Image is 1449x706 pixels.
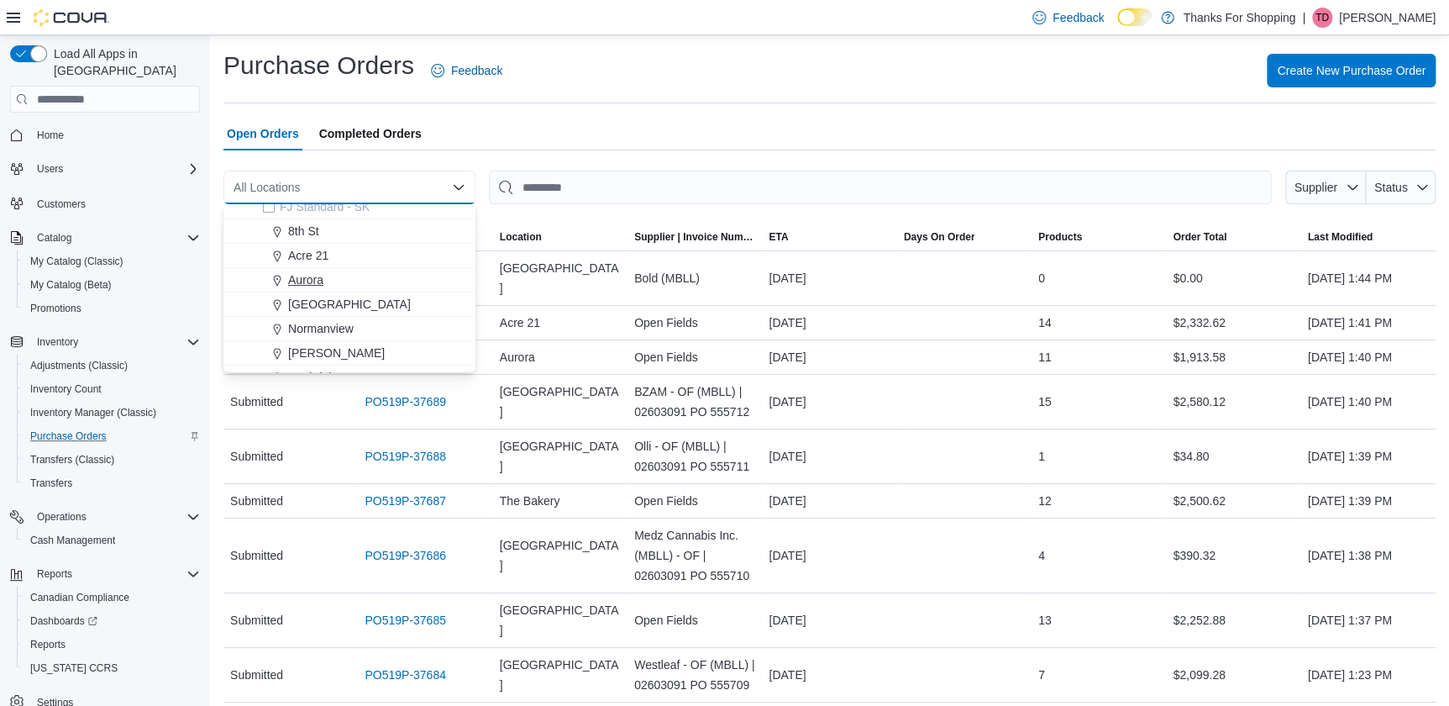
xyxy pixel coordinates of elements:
span: Catalog [37,231,71,245]
button: Catalog [3,226,207,250]
span: Inventory Manager (Classic) [24,403,200,423]
span: 14 [1038,313,1052,333]
img: Cova [34,9,109,26]
a: Adjustments (Classic) [24,356,134,376]
button: My Catalog (Beta) [17,273,207,297]
a: Inventory Count [24,379,108,399]
span: Aurora [288,271,323,288]
span: Catalog [30,228,200,248]
button: Close list of options [452,181,465,194]
button: Supplier [1285,171,1366,204]
div: BZAM - OF (MBLL) | 02603091 PO 555712 [627,375,762,429]
button: Acre 21 [223,244,475,268]
div: [DATE] 1:38 PM [1301,539,1436,572]
span: 12 [1038,491,1052,511]
span: Promotions [30,302,81,315]
span: 1 [1038,446,1045,466]
span: My Catalog (Classic) [30,255,123,268]
a: My Catalog (Beta) [24,275,118,295]
span: My Catalog (Beta) [30,278,112,292]
button: Rochdale [223,366,475,390]
div: $1,913.58 [1166,340,1300,374]
span: Transfers (Classic) [30,453,114,466]
span: Submitted [230,446,283,466]
button: Location [493,224,627,250]
a: Promotions [24,298,88,319]
span: Reports [37,567,72,581]
span: [GEOGRAPHIC_DATA] [500,600,621,640]
span: Open Orders [227,117,299,150]
button: [US_STATE] CCRS [17,656,207,680]
h1: Purchase Orders [223,49,414,82]
span: 11 [1038,347,1052,367]
span: Cash Management [24,530,200,551]
span: Products [1038,230,1082,244]
span: Operations [37,510,87,524]
a: Dashboards [17,609,207,633]
span: Reports [30,638,66,651]
button: Catalog [30,228,78,248]
span: 8th St [288,223,319,240]
span: Aurora [500,347,535,367]
button: Last Modified [1301,224,1436,250]
a: Home [30,125,71,145]
button: Operations [3,505,207,529]
button: Transfers [17,472,207,495]
span: [GEOGRAPHIC_DATA] [500,535,621,576]
div: Location [500,230,542,244]
span: Home [37,129,64,142]
button: Home [3,123,207,147]
a: Cash Management [24,530,122,551]
button: Reports [3,562,207,586]
span: Promotions [24,298,200,319]
span: [GEOGRAPHIC_DATA] [500,382,621,422]
button: Customers [3,191,207,215]
button: FJ Standard - SK [223,195,475,219]
span: Customers [37,198,86,211]
span: 7 [1038,665,1045,685]
div: [DATE] 1:44 PM [1301,261,1436,295]
a: PO519P-37687 [365,491,446,511]
a: Customers [30,194,92,214]
span: Cash Management [30,534,115,547]
div: $2,580.12 [1166,385,1300,419]
button: Products [1032,224,1166,250]
div: Open Fields [627,306,762,340]
a: Reports [24,635,72,655]
button: [PERSON_NAME] [223,341,475,366]
a: [US_STATE] CCRS [24,658,124,678]
button: Operations [30,507,93,527]
button: Order Total [1166,224,1300,250]
span: [GEOGRAPHIC_DATA] [500,655,621,695]
span: Supplier [1294,181,1337,194]
div: [DATE] 1:40 PM [1301,385,1436,419]
a: Feedback [1026,1,1110,34]
div: $2,099.28 [1166,658,1300,692]
span: Dashboards [30,614,97,628]
span: 4 [1038,545,1045,566]
div: [DATE] [762,261,896,295]
div: [DATE] 1:39 PM [1301,484,1436,518]
button: Reports [17,633,207,656]
span: Load All Apps in [GEOGRAPHIC_DATA] [47,45,200,79]
a: PO519P-37688 [365,446,446,466]
button: Reports [30,564,79,584]
span: Rochdale [288,369,338,386]
div: Bold (MBLL) [627,261,762,295]
span: Reports [30,564,200,584]
div: [DATE] 1:40 PM [1301,340,1436,374]
span: Acre 21 [500,313,540,333]
a: PO519P-37689 [365,392,446,412]
span: Reports [24,635,200,655]
div: [DATE] [762,440,896,473]
div: $34.80 [1166,440,1300,473]
div: Westleaf - OF (MBLL) | 02603091 PO 555709 [627,648,762,702]
div: $390.32 [1166,539,1300,572]
span: Transfers [30,477,72,490]
div: [DATE] [762,539,896,572]
span: [GEOGRAPHIC_DATA] [288,296,411,313]
span: Washington CCRS [24,658,200,678]
span: Transfers (Classic) [24,450,200,470]
div: [DATE] [762,484,896,518]
span: Submitted [230,392,283,412]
